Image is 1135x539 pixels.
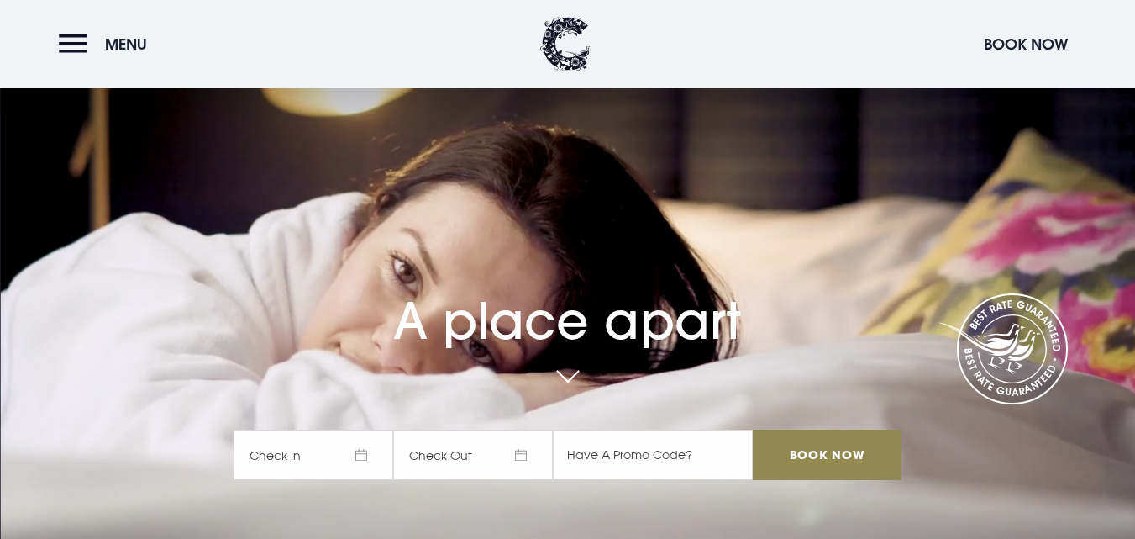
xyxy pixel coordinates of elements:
span: Menu [105,34,147,54]
h1: A place apart [234,258,901,351]
button: Menu [59,26,155,62]
input: Book Now [753,430,901,480]
input: Have A Promo Code? [553,430,753,480]
button: Book Now [975,26,1076,62]
span: Check In [234,430,393,480]
img: Clandeboye Lodge [540,17,591,71]
span: Check Out [393,430,553,480]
